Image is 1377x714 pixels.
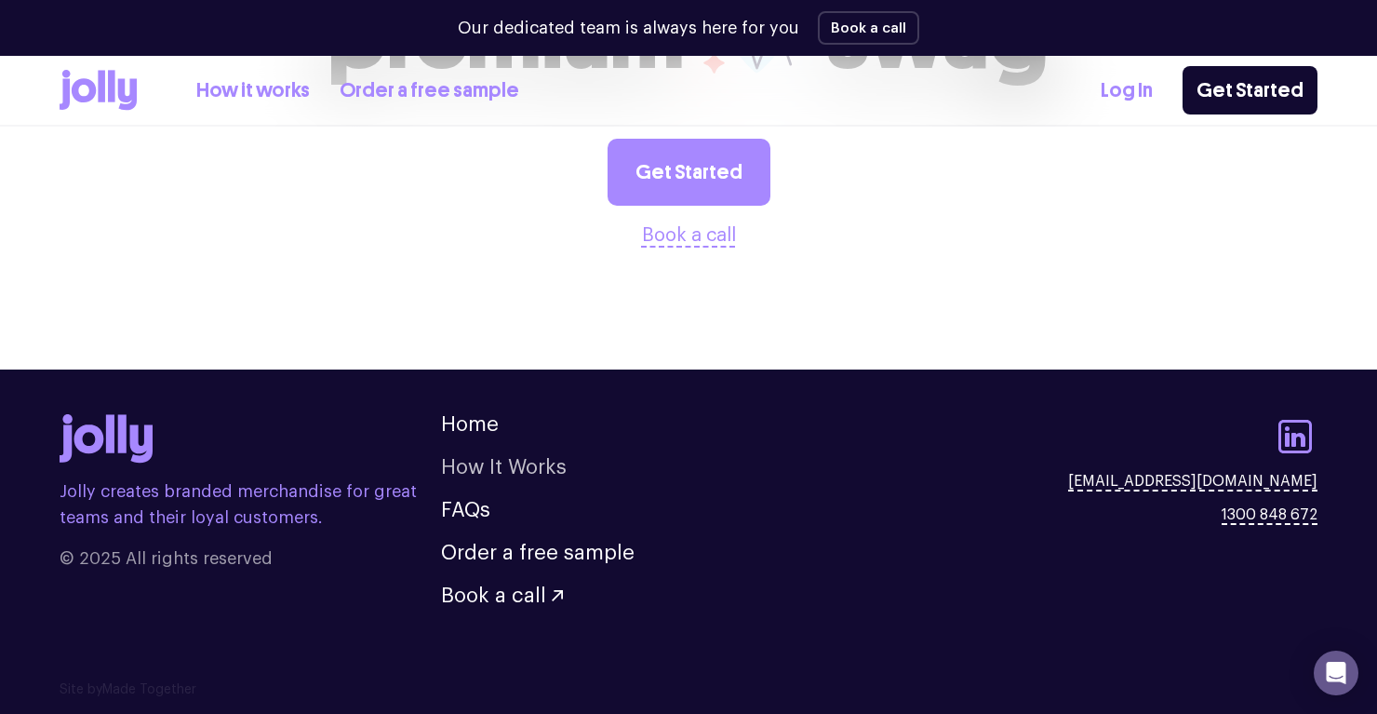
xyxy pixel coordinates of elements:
[1068,470,1317,492] a: [EMAIL_ADDRESS][DOMAIN_NAME]
[441,586,546,606] span: Book a call
[458,16,799,41] p: Our dedicated team is always here for you
[60,546,441,572] span: © 2025 All rights reserved
[1101,75,1153,106] a: Log In
[608,139,770,206] a: Get Started
[441,457,567,478] a: How It Works
[441,500,490,520] a: FAQs
[1222,504,1317,526] a: 1300 848 672
[1183,66,1317,115] a: Get Started
[196,75,310,106] a: How it works
[340,75,519,106] a: Order a free sample
[441,586,563,606] button: Book a call
[818,11,919,45] button: Book a call
[102,683,196,696] a: Made Together
[1314,651,1358,695] div: Open Intercom Messenger
[60,478,441,531] p: Jolly creates branded merchandise for great teams and their loyal customers.
[642,221,736,250] button: Book a call
[441,543,635,563] a: Order a free sample
[60,680,1317,700] p: Site by
[441,414,499,435] a: Home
